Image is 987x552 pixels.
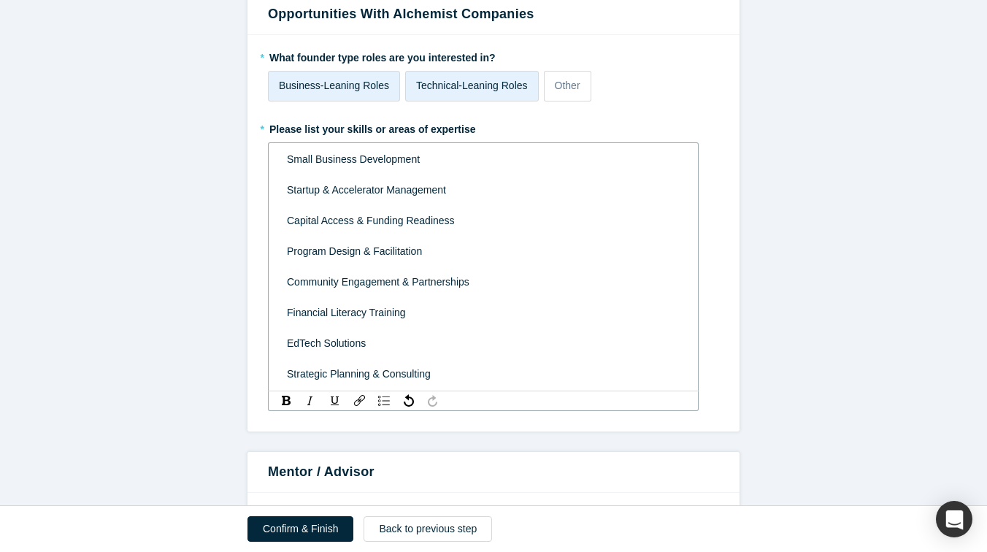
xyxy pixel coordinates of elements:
[399,394,418,408] div: Undo
[278,147,689,386] div: rdw-editor
[396,394,445,408] div: rdw-history-control
[287,184,446,196] span: Startup & Accelerator Management
[268,391,699,411] div: rdw-toolbar
[268,462,719,482] h3: Mentor / Advisor
[423,394,442,408] div: Redo
[277,394,295,408] div: Bold
[287,307,406,318] span: Financial Literacy Training
[279,78,389,93] p: Business-Leaning Roles
[287,368,431,380] span: Strategic Planning & Consulting
[301,394,320,408] div: Italic
[287,215,455,226] span: Capital Access & Funding Readiness
[287,245,422,257] span: Program Design & Facilitation
[287,153,420,165] span: Small Business Development
[372,394,396,408] div: rdw-list-control
[247,516,353,542] button: Confirm & Finish
[268,142,699,391] div: rdw-wrapper
[555,78,580,93] p: Other
[416,78,528,93] p: Technical-Leaning Roles
[326,394,345,408] div: Underline
[287,276,469,288] span: Community Engagement & Partnerships
[375,394,393,408] div: Unordered
[268,117,719,137] label: Please list your skills or areas of expertise
[268,503,719,524] label: What mentor type would you prefer?
[287,337,366,349] span: EdTech Solutions
[347,394,372,408] div: rdw-link-control
[350,394,369,408] div: Link
[364,516,492,542] button: Back to previous step
[268,4,719,24] h3: Opportunities with Alchemist companies
[274,394,347,408] div: rdw-inline-control
[268,45,719,66] label: What founder type roles are you interested in?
